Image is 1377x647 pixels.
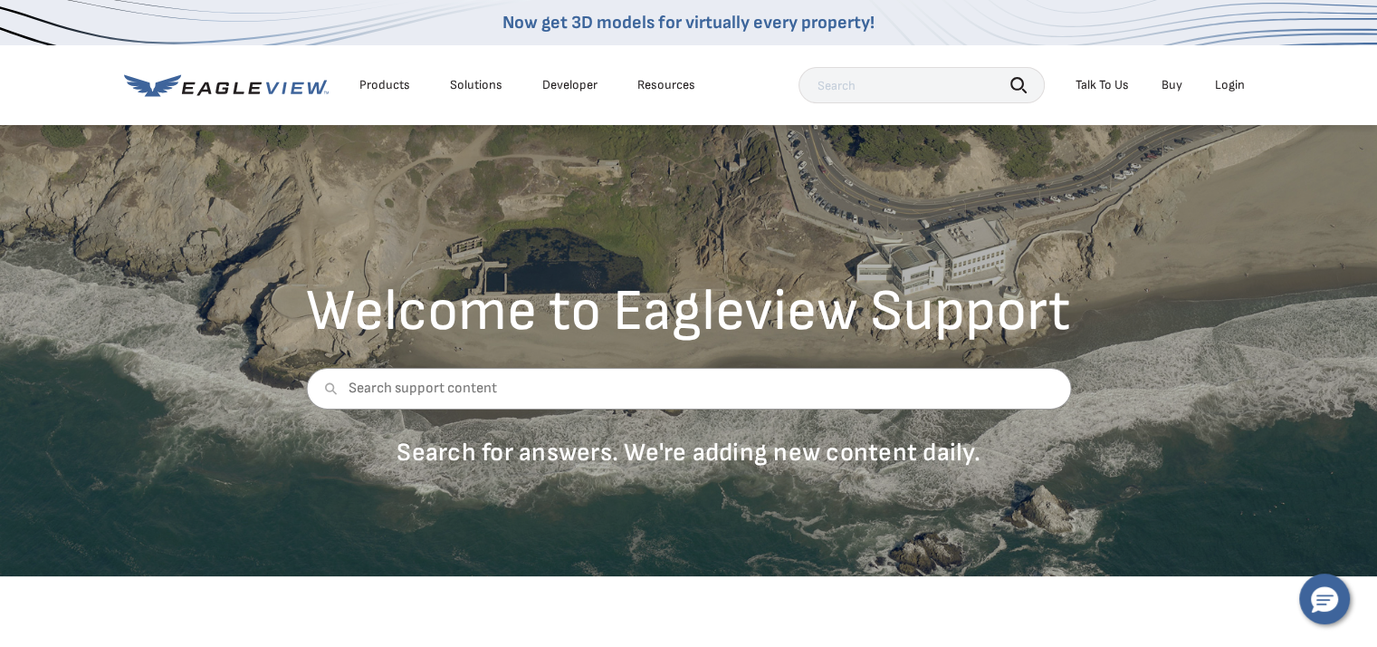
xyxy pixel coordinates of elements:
[306,368,1071,410] input: Search support content
[798,67,1045,103] input: Search
[306,437,1071,468] p: Search for answers. We're adding new content daily.
[542,77,598,93] a: Developer
[306,283,1071,341] h2: Welcome to Eagleview Support
[637,77,695,93] div: Resources
[1299,574,1350,624] button: Hello, have a question? Let’s chat.
[1215,77,1245,93] div: Login
[1076,77,1129,93] div: Talk To Us
[450,77,502,93] div: Solutions
[502,12,875,34] a: Now get 3D models for virtually every property!
[359,77,410,93] div: Products
[1162,77,1182,93] a: Buy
